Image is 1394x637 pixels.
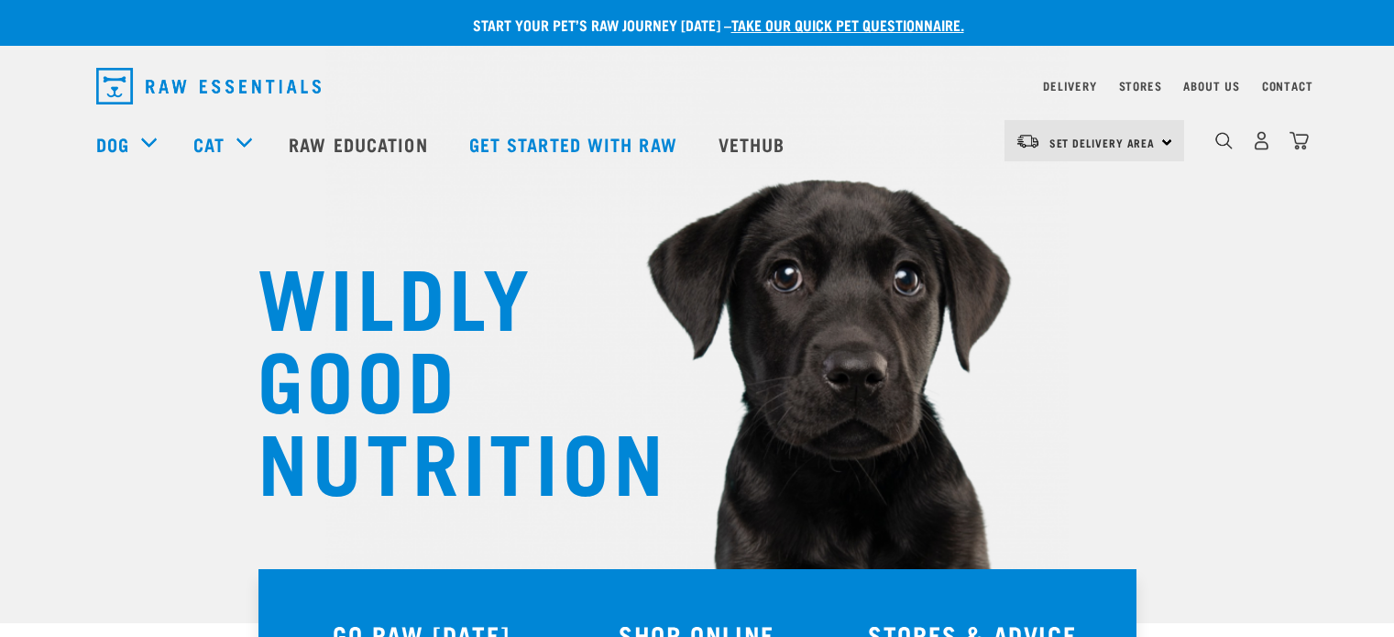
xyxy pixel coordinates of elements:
a: Stores [1119,82,1162,89]
a: Raw Education [270,107,450,181]
span: Set Delivery Area [1049,139,1156,146]
img: Raw Essentials Logo [96,68,321,104]
a: Contact [1262,82,1313,89]
a: About Us [1183,82,1239,89]
a: take our quick pet questionnaire. [731,20,964,28]
a: Get started with Raw [451,107,700,181]
img: user.png [1252,131,1271,150]
a: Vethub [700,107,808,181]
a: Delivery [1043,82,1096,89]
h1: WILDLY GOOD NUTRITION [258,252,624,500]
a: Dog [96,130,129,158]
img: home-icon-1@2x.png [1215,132,1233,149]
img: home-icon@2x.png [1290,131,1309,150]
img: van-moving.png [1015,133,1040,149]
nav: dropdown navigation [82,60,1313,112]
a: Cat [193,130,225,158]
